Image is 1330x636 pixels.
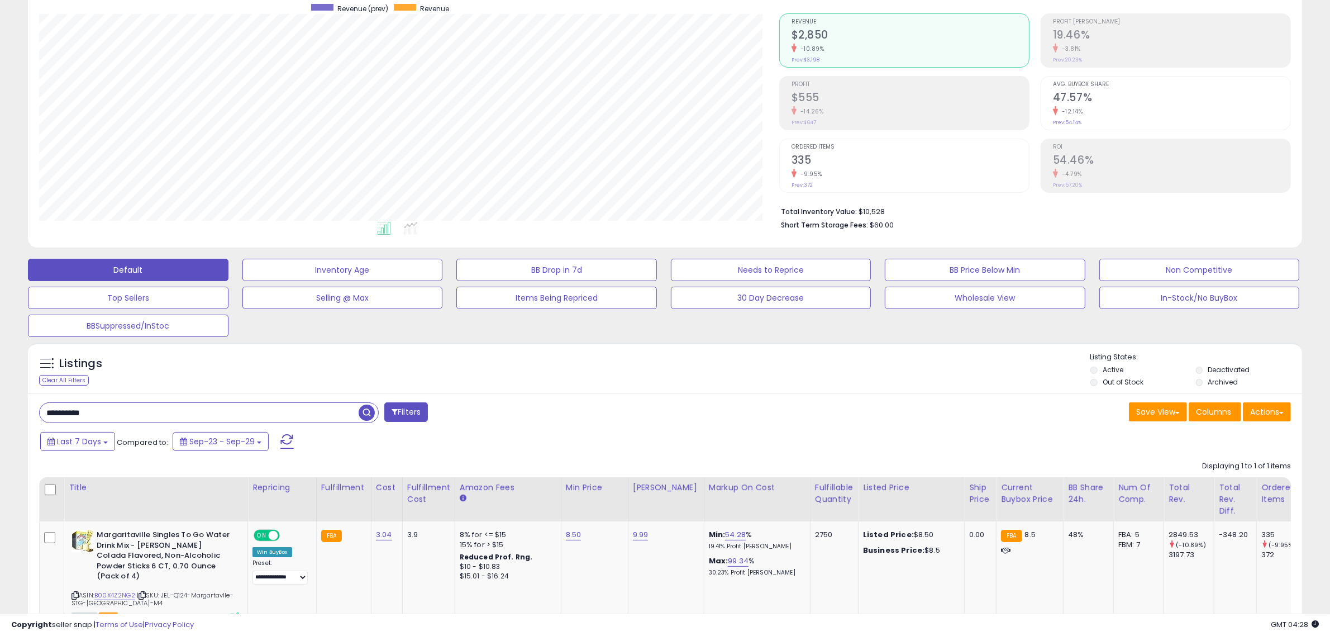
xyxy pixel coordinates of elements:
b: Reduced Prof. Rng. [460,552,533,562]
button: Last 7 Days [40,432,115,451]
div: % [709,530,802,550]
h2: $555 [792,91,1029,106]
div: Clear All Filters [39,375,89,386]
b: Listed Price: [863,529,914,540]
div: Win BuyBox [252,547,292,557]
div: Preset: [252,559,308,585]
b: Business Price: [863,545,924,556]
span: Ordered Items [792,144,1029,150]
b: Total Inventory Value: [781,207,857,216]
div: $8.5 [863,545,956,556]
small: Prev: $3,198 [792,56,819,63]
div: FBM: 7 [1118,540,1155,550]
span: | SKU: JEL-Q124-Margartavlle-STG-[GEOGRAPHIC_DATA]-M4 [71,591,233,607]
b: Margaritaville Singles To Go Water Drink Mix - [PERSON_NAME] Colada Flavored, Non-Alcoholic Powde... [97,530,232,585]
div: 2849.53 [1169,530,1214,540]
div: Fulfillable Quantity [815,482,854,505]
a: 9.99 [633,529,649,540]
div: 3.9 [407,530,446,540]
small: FBA [1001,530,1022,542]
div: Num of Comp. [1118,482,1159,505]
label: Out of Stock [1103,377,1143,387]
div: Cost [376,482,398,493]
div: Ordered Items [1261,482,1302,505]
img: 517VUqDCi5L._SL40_.jpg [71,530,94,552]
div: 372 [1261,550,1307,560]
div: Fulfillment [321,482,366,493]
button: BB Drop in 7d [456,259,657,281]
button: Actions [1243,402,1291,421]
div: 335 [1261,530,1307,540]
h2: 19.46% [1053,29,1290,44]
span: Sep-23 - Sep-29 [189,436,255,447]
div: [PERSON_NAME] [633,482,699,493]
div: Total Rev. [1169,482,1209,505]
span: 2025-10-7 04:28 GMT [1271,619,1319,630]
span: All listings currently available for purchase on Amazon [71,613,97,622]
button: Default [28,259,228,281]
small: -9.95% [797,170,822,178]
div: Title [69,482,243,493]
small: -14.26% [797,107,824,116]
div: 48% [1068,530,1105,540]
a: 8.50 [566,529,581,540]
h2: 47.57% [1053,91,1290,106]
b: Max: [709,556,728,566]
span: ROI [1053,144,1290,150]
span: Compared to: [117,437,168,448]
small: Prev: $647 [792,119,816,126]
small: Prev: 372 [792,182,813,188]
a: B00X4Z2NG2 [94,591,135,600]
small: (-9.95%) [1269,540,1296,549]
button: In-Stock/No BuyBox [1099,287,1300,309]
span: OFF [278,531,296,540]
label: Archived [1208,377,1238,387]
span: Profit [792,82,1029,88]
button: Top Sellers [28,287,228,309]
div: -348.20 [1219,530,1248,540]
div: Min Price [566,482,623,493]
div: Markup on Cost [709,482,805,493]
div: $10 - $10.83 [460,562,552,572]
button: BBSuppressed/InStoc [28,315,228,337]
small: -10.89% [797,45,824,53]
div: 8% for <= $15 [460,530,552,540]
div: 2750 [815,530,850,540]
span: Columns [1196,406,1231,417]
div: 0.00 [969,530,988,540]
button: Columns [1189,402,1241,421]
button: Non Competitive [1099,259,1300,281]
div: 3197.73 [1169,550,1214,560]
th: The percentage added to the cost of goods (COGS) that forms the calculator for Min & Max prices. [704,477,810,521]
div: 15% for > $15 [460,540,552,550]
div: Total Rev. Diff. [1219,482,1252,517]
button: Needs to Reprice [671,259,871,281]
div: Amazon Fees [460,482,556,493]
div: Ship Price [969,482,991,505]
small: Prev: 54.14% [1053,119,1081,126]
button: BB Price Below Min [885,259,1085,281]
div: $8.50 [863,530,956,540]
div: $15.01 - $16.24 [460,572,552,581]
span: Last 7 Days [57,436,101,447]
p: Listing States: [1090,352,1302,363]
div: Fulfillment Cost [407,482,450,505]
small: Prev: 20.23% [1053,56,1082,63]
small: Prev: 57.20% [1053,182,1082,188]
span: Avg. Buybox Share [1053,82,1290,88]
a: 3.04 [376,529,392,540]
b: Min: [709,529,726,540]
a: 54.28 [725,529,746,540]
span: Revenue [792,19,1029,25]
p: 30.23% Profit [PERSON_NAME] [709,569,802,577]
h5: Listings [59,356,102,372]
h2: 335 [792,154,1029,169]
button: Wholesale View [885,287,1085,309]
label: Active [1103,365,1123,374]
div: Listed Price [863,482,960,493]
button: Save View [1129,402,1187,421]
span: Revenue [420,4,449,13]
span: 8.5 [1025,529,1036,540]
div: seller snap | | [11,620,194,630]
label: Deactivated [1208,365,1250,374]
